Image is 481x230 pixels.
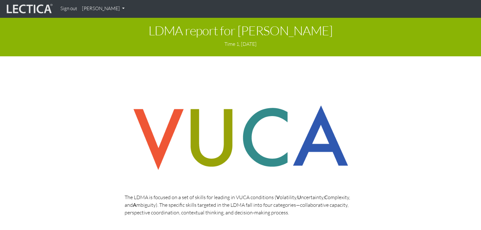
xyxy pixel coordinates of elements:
img: vuca skills [125,97,357,178]
strong: A [133,202,136,208]
a: Sign out [58,3,79,15]
strong: V [276,194,280,200]
img: lecticalive [5,3,53,15]
strong: U [297,194,301,200]
strong: C [324,194,328,200]
h1: LDMA report for [PERSON_NAME] [5,24,476,38]
a: [PERSON_NAME] [79,3,127,15]
p: Time 1, [DATE] [5,40,476,48]
p: The LDMA is focused on a set of skills for leading in VUCA conditions ( olatility, ncertainty, om... [125,193,357,216]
